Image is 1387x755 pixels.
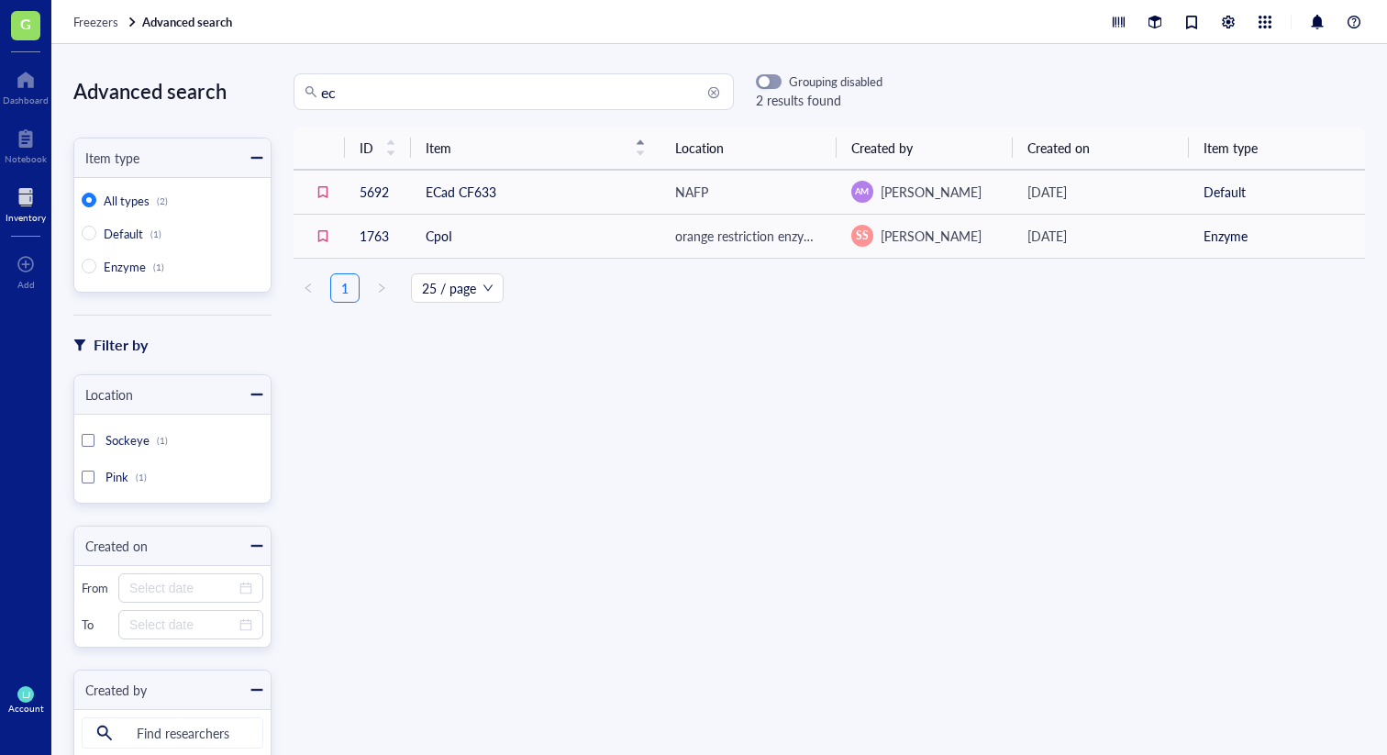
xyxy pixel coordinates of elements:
[5,153,47,164] div: Notebook
[20,12,31,35] span: G
[73,13,118,30] span: Freezers
[1027,182,1174,202] div: [DATE]
[74,536,148,556] div: Created on
[104,225,143,242] span: Default
[82,616,111,633] div: To
[367,273,396,303] li: Next Page
[73,14,139,30] a: Freezers
[142,14,236,30] a: Advanced search
[94,333,148,357] div: Filter by
[104,258,146,275] span: Enzyme
[345,214,411,258] td: 1763
[1027,226,1174,246] div: [DATE]
[881,183,982,201] span: [PERSON_NAME]
[855,185,869,198] span: AM
[6,212,46,223] div: Inventory
[789,73,882,90] div: Grouping disabled
[1013,127,1189,170] th: Created on
[8,703,44,714] div: Account
[74,148,139,168] div: Item type
[411,273,504,303] div: Page Size
[136,472,147,483] div: (1)
[6,183,46,223] a: Inventory
[1189,127,1365,170] th: Item type
[330,273,360,303] li: 1
[157,195,168,206] div: (2)
[157,435,168,446] div: (1)
[345,170,411,214] td: 5692
[1189,214,1365,258] td: Enzyme
[837,127,1013,170] th: Created by
[360,138,374,158] span: ID
[17,279,35,290] div: Add
[675,182,708,202] div: NAFP
[422,274,493,302] span: 25 / page
[5,124,47,164] a: Notebook
[331,274,359,302] a: 1
[294,273,323,303] li: Previous Page
[150,228,161,239] div: (1)
[74,384,133,405] div: Location
[376,283,387,294] span: right
[294,273,323,303] button: left
[411,214,660,258] td: CpoI
[856,228,869,244] span: SS
[104,192,150,209] span: All types
[881,227,982,245] span: [PERSON_NAME]
[3,94,49,105] div: Dashboard
[411,170,660,214] td: ECad CF633
[129,615,236,635] input: Select date
[367,273,396,303] button: right
[82,580,111,596] div: From
[105,468,128,485] span: Pink
[153,261,164,272] div: (1)
[660,127,837,170] th: Location
[756,90,882,110] div: 2 results found
[1189,170,1365,214] td: Default
[73,73,272,108] div: Advanced search
[74,680,147,700] div: Created by
[105,431,150,449] span: Sockeye
[3,65,49,105] a: Dashboard
[303,283,314,294] span: left
[345,127,411,170] th: ID
[129,578,236,598] input: Select date
[22,689,30,700] span: LJ
[426,138,624,158] span: Item
[411,127,660,170] th: Item
[675,226,822,246] div: orange restriction enzymes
